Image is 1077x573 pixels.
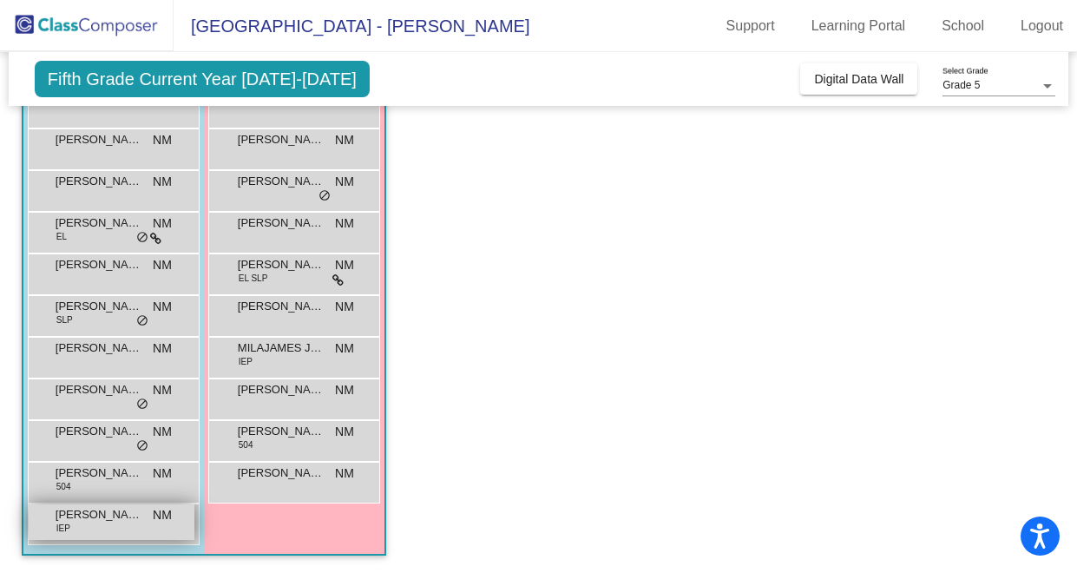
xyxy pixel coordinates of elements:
[814,72,903,86] span: Digital Data Wall
[238,173,325,190] span: [PERSON_NAME]
[136,398,148,412] span: do_not_disturb_alt
[238,381,325,398] span: [PERSON_NAME]
[56,423,142,440] span: [PERSON_NAME]
[153,298,172,316] span: NM
[56,480,71,493] span: 504
[56,230,67,243] span: EL
[174,12,529,40] span: [GEOGRAPHIC_DATA] - [PERSON_NAME]
[153,381,172,399] span: NM
[136,439,148,453] span: do_not_disturb_alt
[56,506,142,524] span: [PERSON_NAME]
[56,298,142,315] span: [PERSON_NAME]
[153,464,172,483] span: NM
[136,314,148,328] span: do_not_disturb_alt
[335,423,354,441] span: NM
[56,173,142,190] span: [PERSON_NAME]
[335,214,354,233] span: NM
[335,256,354,274] span: NM
[239,355,253,368] span: IEP
[136,231,148,245] span: do_not_disturb_alt
[238,339,325,357] span: MILAJAMES JUMPER
[238,256,325,273] span: [PERSON_NAME]
[238,131,325,148] span: [PERSON_NAME]
[153,339,172,358] span: NM
[56,313,73,326] span: SLP
[56,522,70,535] span: IEP
[800,63,917,95] button: Digital Data Wall
[56,131,142,148] span: [PERSON_NAME] DY TIOCO
[153,506,172,524] span: NM
[942,79,980,91] span: Grade 5
[238,423,325,440] span: [PERSON_NAME]
[153,256,172,274] span: NM
[335,339,354,358] span: NM
[798,12,920,40] a: Learning Portal
[153,173,172,191] span: NM
[35,61,370,97] span: Fifth Grade Current Year [DATE]-[DATE]
[238,464,325,482] span: [PERSON_NAME]
[56,381,142,398] span: [PERSON_NAME]
[335,173,354,191] span: NM
[153,423,172,441] span: NM
[238,214,325,232] span: [PERSON_NAME]
[56,214,142,232] span: [PERSON_NAME]
[928,12,998,40] a: School
[335,298,354,316] span: NM
[713,12,789,40] a: Support
[335,464,354,483] span: NM
[239,272,268,285] span: EL SLP
[1007,12,1077,40] a: Logout
[239,438,253,451] span: 504
[56,464,142,482] span: [PERSON_NAME]
[56,256,142,273] span: [PERSON_NAME]
[319,189,331,203] span: do_not_disturb_alt
[153,214,172,233] span: NM
[238,298,325,315] span: [PERSON_NAME]
[153,131,172,149] span: NM
[335,131,354,149] span: NM
[56,339,142,357] span: [PERSON_NAME]
[335,381,354,399] span: NM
